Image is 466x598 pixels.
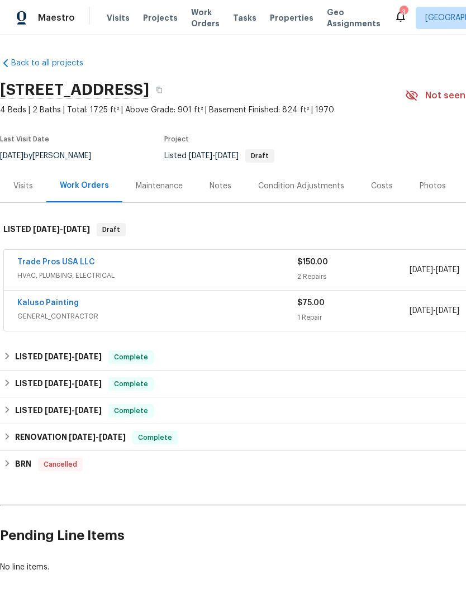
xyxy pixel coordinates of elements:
[258,181,344,192] div: Condition Adjustments
[75,379,102,387] span: [DATE]
[164,152,274,160] span: Listed
[15,350,102,364] h6: LISTED
[400,7,407,18] div: 3
[143,12,178,23] span: Projects
[33,225,60,233] span: [DATE]
[17,270,297,281] span: HVAC, PLUMBING, ELECTRICAL
[75,353,102,360] span: [DATE]
[17,258,95,266] a: Trade Pros USA LLC
[15,377,102,391] h6: LISTED
[164,136,189,143] span: Project
[75,406,102,414] span: [DATE]
[410,266,433,274] span: [DATE]
[45,379,72,387] span: [DATE]
[107,12,130,23] span: Visits
[410,305,459,316] span: -
[189,152,239,160] span: -
[13,181,33,192] div: Visits
[3,223,90,236] h6: LISTED
[15,404,102,417] h6: LISTED
[420,181,446,192] div: Photos
[45,406,102,414] span: -
[110,378,153,390] span: Complete
[45,379,102,387] span: -
[371,181,393,192] div: Costs
[436,307,459,315] span: [DATE]
[136,181,183,192] div: Maintenance
[60,180,109,191] div: Work Orders
[149,80,169,100] button: Copy Address
[99,433,126,441] span: [DATE]
[297,271,409,282] div: 2 Repairs
[45,406,72,414] span: [DATE]
[297,258,328,266] span: $150.00
[436,266,459,274] span: [DATE]
[69,433,126,441] span: -
[410,264,459,276] span: -
[45,353,102,360] span: -
[134,432,177,443] span: Complete
[191,7,220,29] span: Work Orders
[297,312,409,323] div: 1 Repair
[17,299,79,307] a: Kaluso Painting
[98,224,125,235] span: Draft
[110,352,153,363] span: Complete
[17,311,297,322] span: GENERAL_CONTRACTOR
[327,7,381,29] span: Geo Assignments
[110,405,153,416] span: Complete
[69,433,96,441] span: [DATE]
[410,307,433,315] span: [DATE]
[45,353,72,360] span: [DATE]
[210,181,231,192] div: Notes
[38,12,75,23] span: Maestro
[246,153,273,159] span: Draft
[39,459,82,470] span: Cancelled
[15,458,31,471] h6: BRN
[15,431,126,444] h6: RENOVATION
[33,225,90,233] span: -
[233,14,256,22] span: Tasks
[189,152,212,160] span: [DATE]
[270,12,313,23] span: Properties
[63,225,90,233] span: [DATE]
[215,152,239,160] span: [DATE]
[297,299,325,307] span: $75.00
